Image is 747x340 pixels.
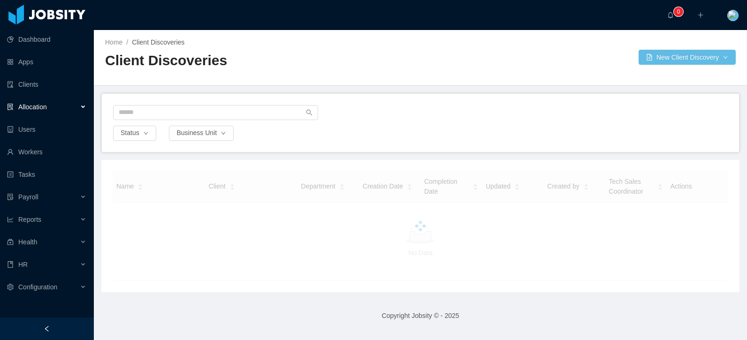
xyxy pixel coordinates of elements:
[169,126,234,141] button: Business Uniticon: down
[18,103,47,111] span: Allocation
[105,51,420,70] h2: Client Discoveries
[7,143,86,161] a: icon: userWorkers
[126,38,128,46] span: /
[18,283,57,291] span: Configuration
[7,216,14,223] i: icon: line-chart
[7,165,86,184] a: icon: profileTasks
[113,126,156,141] button: Statusicon: down
[7,30,86,49] a: icon: pie-chartDashboard
[639,50,736,65] button: icon: file-addNew Client Discoverydown
[697,12,704,18] i: icon: plus
[7,284,14,290] i: icon: setting
[674,7,683,16] sup: 0
[7,75,86,94] a: icon: auditClients
[132,38,184,46] span: Client Discoveries
[727,10,739,21] img: 258dced0-fa31-11e7-ab37-b15c1c349172_5c7e7c09b5088.jpeg
[7,120,86,139] a: icon: robotUsers
[18,193,38,201] span: Payroll
[18,216,41,223] span: Reports
[7,194,14,200] i: icon: file-protect
[18,261,28,268] span: HR
[105,38,122,46] a: Home
[94,300,747,332] footer: Copyright Jobsity © - 2025
[18,238,37,246] span: Health
[7,261,14,268] i: icon: book
[306,109,313,116] i: icon: search
[7,53,86,71] a: icon: appstoreApps
[7,239,14,245] i: icon: medicine-box
[667,12,674,18] i: icon: bell
[7,104,14,110] i: icon: solution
